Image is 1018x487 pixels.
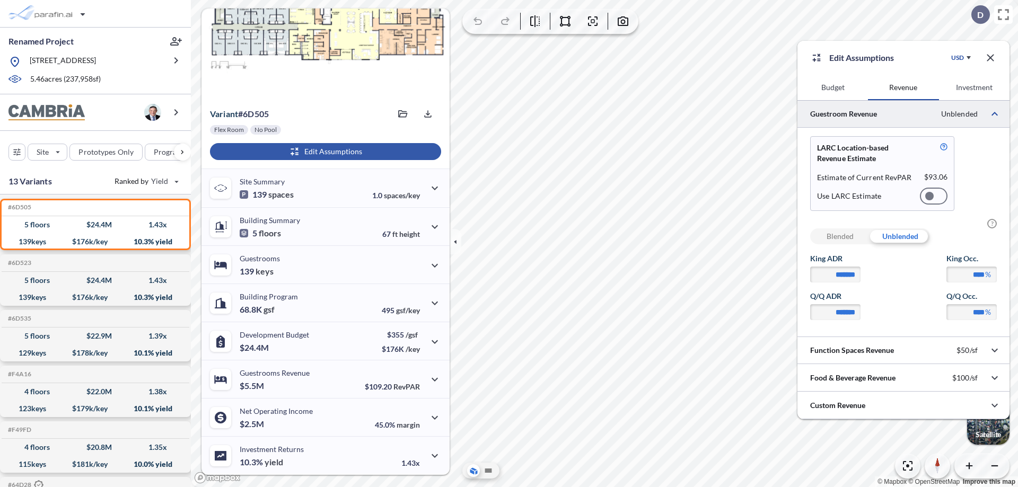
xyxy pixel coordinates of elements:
label: % [985,307,991,317]
p: $100/sf [952,373,978,383]
p: 13 Variants [8,175,52,188]
label: King ADR [810,253,861,264]
p: Custom Revenue [810,400,865,411]
p: Site [37,147,49,157]
span: height [399,229,420,238]
p: 45.0% [375,420,420,429]
span: /gsf [406,330,418,339]
p: Investment Returns [240,445,304,454]
span: floors [259,228,281,238]
span: spaces [268,189,294,200]
p: Estimate of Current RevPAR [817,172,912,183]
label: Q/Q ADR [810,291,861,302]
p: # 6d505 [210,109,269,119]
span: margin [397,420,420,429]
button: Site Plan [482,464,495,477]
p: [STREET_ADDRESS] [30,55,96,68]
h5: Click to copy the code [6,426,31,433]
p: Net Operating Income [240,406,313,415]
span: ? [987,219,997,228]
label: Q/Q Occ. [946,291,997,302]
p: 495 [382,306,420,315]
p: Renamed Project [8,36,74,47]
button: Ranked by Yield [106,173,186,190]
img: BrandImage [8,104,85,121]
span: yield [265,457,283,467]
button: Program [145,144,202,161]
p: 1.43x [401,458,420,467]
p: 68.8K [240,304,275,315]
p: $176K [382,344,420,353]
p: Function Spaces Revenue [810,345,894,356]
p: Satellite [976,430,1001,439]
span: spaces/key [384,191,420,200]
button: Revenue [868,75,938,100]
label: King Occ. [946,253,997,264]
span: ft [392,229,398,238]
a: OpenStreetMap [908,478,960,485]
h5: Click to copy the code [6,370,31,378]
p: Building Summary [240,216,300,225]
span: gsf/key [396,306,420,315]
p: Edit Assumptions [829,51,894,64]
a: Mapbox homepage [194,472,241,484]
div: Unblended [870,228,930,244]
span: Variant [210,109,238,119]
p: $ 93.06 [924,172,947,183]
a: Improve this map [963,478,1015,485]
p: 10.3% [240,457,283,467]
span: /key [406,344,420,353]
p: 139 [240,189,294,200]
p: $50/sf [956,346,978,355]
button: Switcher ImageSatellite [967,402,1010,445]
p: Prototypes Only [78,147,134,157]
p: Program [154,147,183,157]
p: Site Summary [240,177,285,186]
span: RevPAR [393,382,420,391]
button: Prototypes Only [69,144,143,161]
p: Building Program [240,292,298,301]
span: keys [256,266,274,277]
p: $24.4M [240,342,270,353]
p: Development Budget [240,330,309,339]
h5: Click to copy the code [6,259,31,267]
p: Guestrooms Revenue [240,368,310,377]
button: Aerial View [467,464,480,477]
p: $109.20 [365,382,420,391]
p: Flex Room [214,126,244,134]
h5: Click to copy the code [6,203,31,211]
button: Budget [797,75,868,100]
p: 139 [240,266,274,277]
p: $2.5M [240,419,266,429]
h5: Click to copy the code [6,315,31,322]
button: Investment [939,75,1010,100]
p: 5.46 acres ( 237,958 sf) [30,74,101,85]
p: Guestrooms [240,254,280,263]
p: $355 [382,330,420,339]
p: LARC Location-based Revenue Estimate [817,143,915,164]
p: Food & Beverage Revenue [810,373,896,383]
a: Mapbox [877,478,907,485]
div: Blended [810,228,870,244]
p: D [977,10,984,20]
p: No Pool [254,126,277,134]
span: gsf [264,304,275,315]
span: Yield [151,176,169,187]
p: Use LARC Estimate [817,191,881,201]
p: $5.5M [240,380,266,391]
img: Switcher Image [967,402,1010,445]
img: user logo [144,104,161,121]
label: % [985,269,991,280]
p: 5 [240,228,281,238]
button: Edit Assumptions [210,143,441,160]
p: 67 [382,229,420,238]
div: USD [951,54,964,62]
p: 1.0 [372,191,420,200]
button: Site [28,144,67,161]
